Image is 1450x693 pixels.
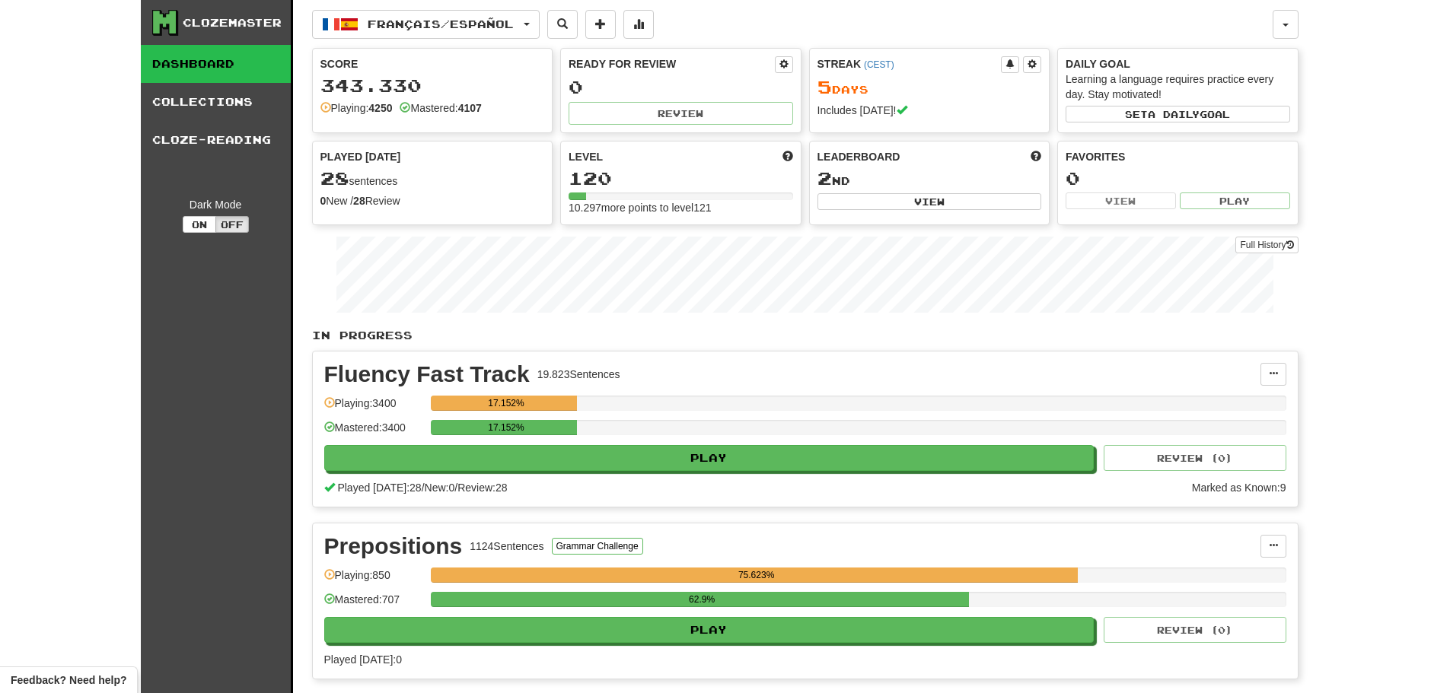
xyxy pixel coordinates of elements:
div: Ready for Review [569,56,775,72]
span: Français / Español [368,17,514,30]
div: Daily Goal [1066,56,1290,72]
div: Playing: 850 [324,567,423,593]
div: 343.330 [320,76,545,95]
div: Mastered: 707 [324,592,423,617]
span: / [454,482,457,494]
span: Played [DATE] [320,149,401,164]
button: More stats [623,10,654,39]
div: Includes [DATE]! [817,103,1042,118]
span: Open feedback widget [11,672,126,688]
button: View [1066,192,1176,209]
span: This week in points, UTC [1031,149,1041,164]
a: Cloze-Reading [141,121,291,159]
button: Review (0) [1104,445,1286,471]
span: Review: 28 [457,482,507,494]
button: Review (0) [1104,617,1286,643]
div: New / Review [320,193,545,208]
div: 10.297 more points to level 121 [569,200,793,215]
strong: 28 [353,195,365,207]
span: a daily [1148,109,1200,119]
button: On [183,216,216,233]
span: New: 0 [425,482,455,494]
strong: 4250 [368,102,392,114]
div: Mastered: 3400 [324,420,423,445]
strong: 0 [320,195,327,207]
div: Clozemaster [183,15,282,30]
button: Add sentence to collection [585,10,616,39]
div: 75.623% [435,567,1078,583]
div: 17.152% [435,420,578,435]
div: Score [320,56,545,72]
button: Review [569,102,793,125]
span: Level [569,149,603,164]
a: (CEST) [864,59,894,70]
span: / [422,482,425,494]
a: Collections [141,83,291,121]
div: 0 [1066,169,1290,188]
div: Prepositions [324,535,463,558]
span: Score more points to level up [782,149,793,164]
div: sentences [320,169,545,189]
div: Playing: [320,100,393,116]
div: Marked as Known: 9 [1192,480,1286,495]
div: Playing: 3400 [324,396,423,421]
span: 2 [817,167,832,189]
div: Streak [817,56,1002,72]
span: 5 [817,76,832,97]
div: 120 [569,169,793,188]
span: Played [DATE]: 0 [324,653,402,666]
button: Play [324,445,1095,471]
div: nd [817,169,1042,189]
button: Search sentences [547,10,578,39]
a: Full History [1235,237,1298,253]
div: Dark Mode [152,197,279,212]
div: 19.823 Sentences [537,367,620,382]
button: Français/Español [312,10,540,39]
button: Off [215,216,249,233]
button: Seta dailygoal [1066,106,1290,122]
p: In Progress [312,328,1299,343]
div: Fluency Fast Track [324,363,530,386]
span: Leaderboard [817,149,900,164]
button: Play [324,617,1095,643]
strong: 4107 [458,102,482,114]
div: 0 [569,78,793,97]
button: Grammar Challenge [552,538,643,555]
div: 1124 Sentences [470,539,543,554]
div: Mastered: [400,100,481,116]
div: Favorites [1066,149,1290,164]
div: 62.9% [435,592,969,607]
div: Day s [817,78,1042,97]
span: 28 [320,167,349,189]
button: Play [1180,192,1290,209]
button: View [817,193,1042,210]
span: Played [DATE]: 28 [337,482,421,494]
a: Dashboard [141,45,291,83]
div: Learning a language requires practice every day. Stay motivated! [1066,72,1290,102]
div: 17.152% [435,396,578,411]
